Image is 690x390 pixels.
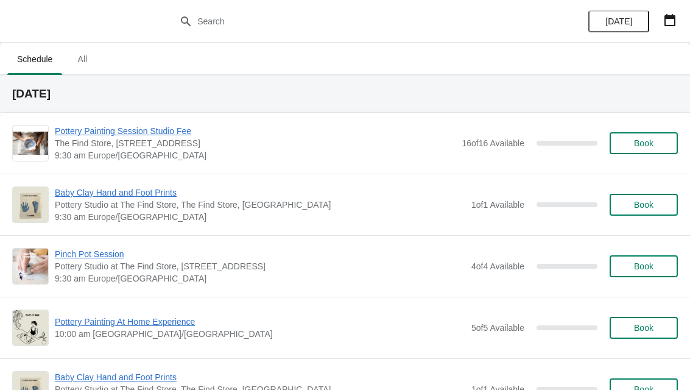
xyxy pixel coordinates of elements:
[55,186,465,199] span: Baby Clay Hand and Foot Prints
[610,132,678,154] button: Book
[55,260,465,272] span: Pottery Studio at The Find Store, [STREET_ADDRESS]
[55,199,465,211] span: Pottery Studio at The Find Store, The Find Store, [GEOGRAPHIC_DATA]
[55,137,456,149] span: The Find Store, [STREET_ADDRESS]
[634,200,653,210] span: Book
[471,261,524,271] span: 4 of 4 Available
[55,125,456,137] span: Pottery Painting Session Studio Fee
[7,48,62,70] span: Schedule
[610,317,678,339] button: Book
[588,10,649,32] button: [DATE]
[634,261,653,271] span: Book
[55,328,465,340] span: 10:00 am [GEOGRAPHIC_DATA]/[GEOGRAPHIC_DATA]
[462,138,524,148] span: 16 of 16 Available
[55,272,465,285] span: 9:30 am Europe/[GEOGRAPHIC_DATA]
[197,10,518,32] input: Search
[13,249,48,284] img: Pinch Pot Session | Pottery Studio at The Find Store, 133 Burnt Ash Road, London, SE12 8RA, UK | ...
[55,211,465,223] span: 9:30 am Europe/[GEOGRAPHIC_DATA]
[55,248,465,260] span: Pinch Pot Session
[634,323,653,333] span: Book
[55,371,465,383] span: Baby Clay Hand and Foot Prints
[13,187,48,222] img: Baby Clay Hand and Foot Prints | Pottery Studio at The Find Store, The Find Store, Burnt Ash Road...
[13,132,48,155] img: Pottery Painting Session Studio Fee | The Find Store, 133 Burnt Ash Road, London SE12 8RA, UK | 9...
[610,255,678,277] button: Book
[12,88,678,100] h2: [DATE]
[13,310,48,346] img: Pottery Painting At Home Experience | | 10:00 am Europe/London
[610,194,678,216] button: Book
[605,16,632,26] span: [DATE]
[55,149,456,161] span: 9:30 am Europe/[GEOGRAPHIC_DATA]
[471,200,524,210] span: 1 of 1 Available
[634,138,653,148] span: Book
[55,316,465,328] span: Pottery Painting At Home Experience
[67,48,97,70] span: All
[471,323,524,333] span: 5 of 5 Available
